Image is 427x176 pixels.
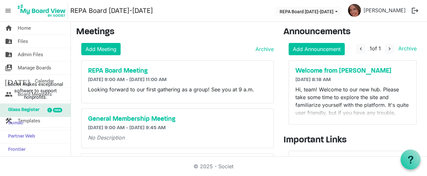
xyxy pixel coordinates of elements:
[370,45,372,52] span: 1
[18,35,28,48] span: Files
[253,45,274,53] a: Archive
[289,43,345,55] a: Add Announcement
[295,77,331,82] span: [DATE] 8:18 AM
[3,81,68,100] span: Societ makes exceptional software to support nonprofits.
[2,5,14,17] span: menu
[408,4,422,17] button: logout
[5,143,25,156] span: Frontier
[88,77,267,83] h6: [DATE] 9:00 AM - [DATE] 11:00 AM
[358,46,364,52] span: navigate_before
[5,104,39,117] span: Glass Register
[275,7,342,16] button: REPA Board 2025-2026 dropdownbutton
[88,134,267,141] p: No Description
[5,22,13,35] span: home
[16,3,70,19] a: My Board View Logo
[295,67,410,75] a: Welcome from [PERSON_NAME]
[5,35,13,48] span: folder_shared
[88,67,267,75] a: REPA Board Meeting
[385,44,394,54] button: navigate_next
[76,27,274,38] h3: Meetings
[5,75,30,88] span: [DATE]
[18,22,31,35] span: Home
[5,130,35,143] span: Partner Web
[295,86,410,155] p: Hi, team! Welcome to our new hub. Please take some time to explore the site and familiarize yours...
[88,115,267,123] a: General Membership Meeting
[348,4,361,17] img: aLB5LVcGR_PCCk3EizaQzfhNfgALuioOsRVbMr9Zq1CLdFVQUAcRzChDQbMFezouKt6echON3eNsO59P8s_Ojg_thumb.png
[16,3,68,19] img: My Board View Logo
[5,48,13,61] span: folder_shared
[5,117,23,130] span: Sumac
[18,48,43,61] span: Admin Files
[194,163,233,170] a: © 2025 - Societ
[356,44,365,54] button: navigate_before
[283,27,422,38] h3: Announcements
[387,46,392,52] span: navigate_next
[361,4,408,17] a: [PERSON_NAME]
[88,125,267,131] h6: [DATE] 9:00 AM - [DATE] 9:45 AM
[35,75,54,88] span: Calendar
[81,43,121,55] a: Add Meeting
[283,135,422,146] h3: Important Links
[370,45,381,52] span: of 1
[53,108,62,112] div: new
[5,61,13,74] span: switch_account
[396,45,417,52] a: Archive
[88,86,267,93] p: Looking forward to our first gathering as a group! See you at 9 a.m.
[18,61,51,74] span: Manage Boards
[70,4,153,17] a: REPA Board [DATE]-[DATE]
